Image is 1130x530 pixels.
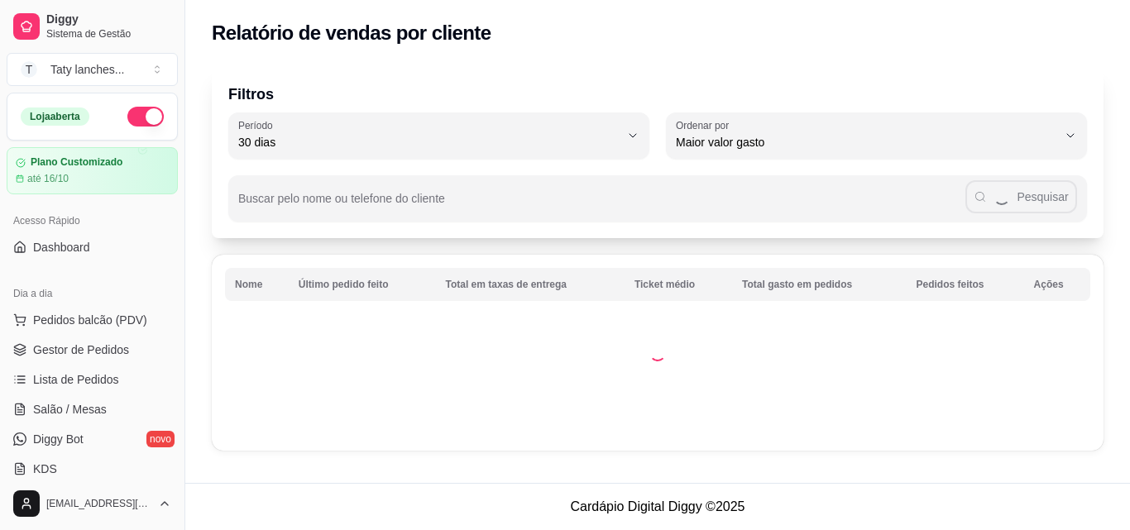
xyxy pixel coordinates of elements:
[46,27,171,41] span: Sistema de Gestão
[238,197,965,213] input: Buscar pelo nome ou telefone do cliente
[666,112,1087,159] button: Ordenar porMaior valor gasto
[228,112,649,159] button: Período30 dias
[228,83,1087,106] p: Filtros
[185,483,1130,530] footer: Cardápio Digital Diggy © 2025
[7,307,178,333] button: Pedidos balcão (PDV)
[7,426,178,452] a: Diggy Botnovo
[212,20,491,46] h2: Relatório de vendas por cliente
[33,401,107,418] span: Salão / Mesas
[238,118,278,132] label: Período
[7,280,178,307] div: Dia a dia
[127,107,164,127] button: Alterar Status
[7,7,178,46] a: DiggySistema de Gestão
[21,61,37,78] span: T
[27,172,69,185] article: até 16/10
[7,234,178,260] a: Dashboard
[7,396,178,423] a: Salão / Mesas
[33,239,90,255] span: Dashboard
[676,118,735,132] label: Ordenar por
[31,156,122,169] article: Plano Customizado
[7,53,178,86] button: Select a team
[33,341,129,358] span: Gestor de Pedidos
[46,12,171,27] span: Diggy
[238,134,620,150] span: 30 dias
[7,456,178,482] a: KDS
[7,337,178,363] a: Gestor de Pedidos
[7,366,178,393] a: Lista de Pedidos
[50,61,125,78] div: Taty lanches ...
[33,431,84,447] span: Diggy Bot
[33,461,57,477] span: KDS
[676,134,1057,150] span: Maior valor gasto
[33,312,147,328] span: Pedidos balcão (PDV)
[7,484,178,523] button: [EMAIL_ADDRESS][DOMAIN_NAME]
[21,107,89,126] div: Loja aberta
[649,345,666,361] div: Loading
[7,208,178,234] div: Acesso Rápido
[7,147,178,194] a: Plano Customizadoaté 16/10
[33,371,119,388] span: Lista de Pedidos
[46,497,151,510] span: [EMAIL_ADDRESS][DOMAIN_NAME]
